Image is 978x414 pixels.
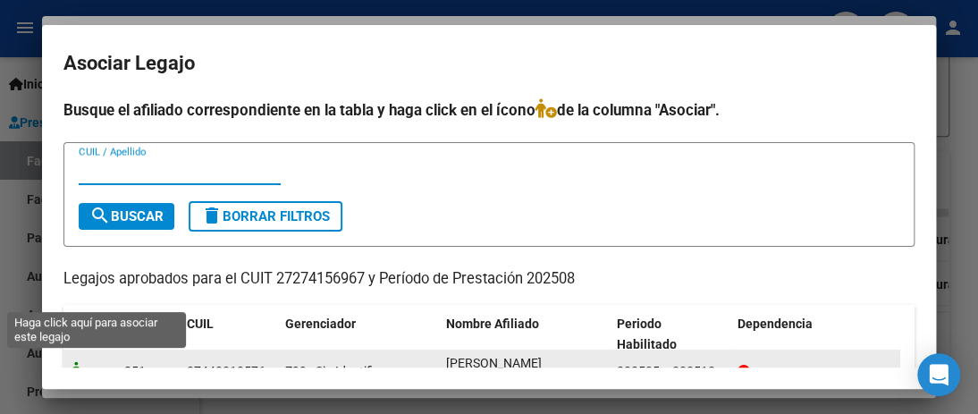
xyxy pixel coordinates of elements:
[187,317,214,331] span: CUIL
[730,305,901,364] datatable-header-cell: Dependencia
[71,317,114,331] span: Asociar
[124,317,164,331] span: Legajo
[124,364,146,378] span: 851
[89,205,111,226] mat-icon: search
[446,317,539,331] span: Nombre Afiliado
[439,305,610,364] datatable-header-cell: Nombre Afiliado
[63,46,915,80] h2: Asociar Legajo
[63,98,915,122] h4: Busque el afiliado correspondiente en la tabla y haga click en el ícono de la columna "Asociar".
[63,268,915,291] p: Legajos aprobados para el CUIT 27274156967 y Período de Prestación 202508
[278,305,439,364] datatable-header-cell: Gerenciador
[617,317,677,351] span: Periodo Habilitado
[617,361,723,382] div: 202505 a 202512
[285,364,392,378] span: Z99 - Sin Identificar
[63,305,117,364] datatable-header-cell: Asociar
[285,317,356,331] span: Gerenciador
[89,208,164,224] span: Buscar
[180,305,278,364] datatable-header-cell: CUIL
[446,356,542,391] span: GONZALEZ CELINA MARIA
[79,203,174,230] button: Buscar
[610,305,730,364] datatable-header-cell: Periodo Habilitado
[189,201,342,232] button: Borrar Filtros
[117,305,180,364] datatable-header-cell: Legajo
[201,205,223,226] mat-icon: delete
[917,353,960,396] div: Open Intercom Messenger
[201,208,330,224] span: Borrar Filtros
[738,317,813,331] span: Dependencia
[187,361,266,382] div: 27440210576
